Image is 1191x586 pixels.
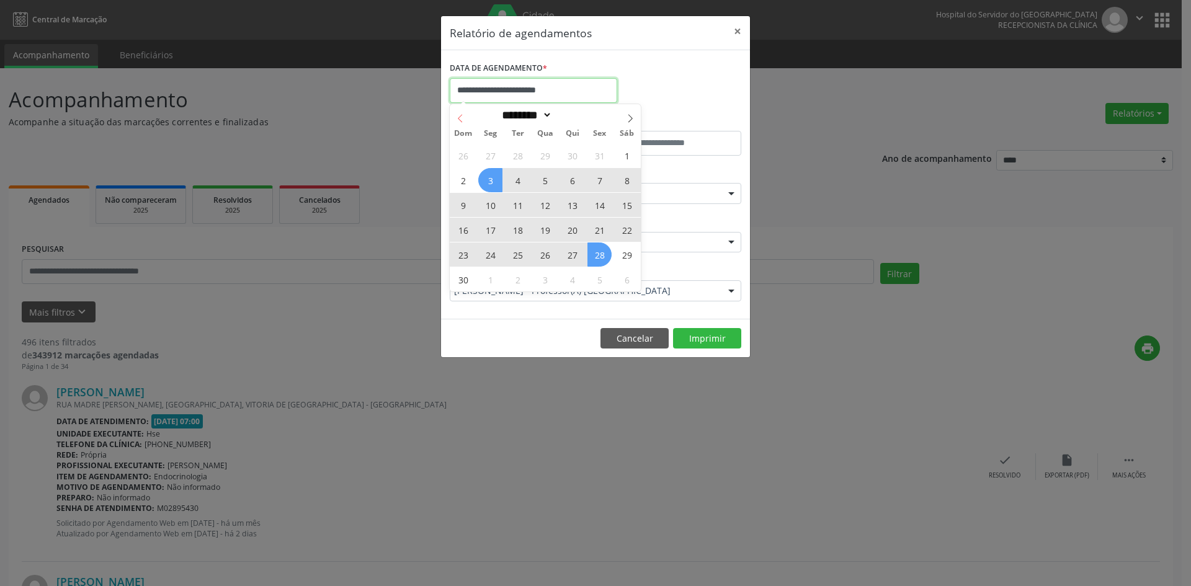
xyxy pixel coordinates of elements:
span: Novembro 19, 2025 [533,218,557,242]
span: Sáb [613,130,641,138]
span: Novembro 2, 2025 [451,168,475,192]
span: Novembro 6, 2025 [560,168,584,192]
span: Novembro 29, 2025 [615,242,639,267]
span: Dezembro 1, 2025 [478,267,502,291]
span: Novembro 8, 2025 [615,168,639,192]
button: Imprimir [673,328,741,349]
span: Outubro 27, 2025 [478,143,502,167]
span: Outubro 28, 2025 [506,143,530,167]
span: Novembro 4, 2025 [506,168,530,192]
span: Novembro 9, 2025 [451,193,475,217]
input: Year [552,109,593,122]
span: Novembro 7, 2025 [587,168,612,192]
span: Outubro 26, 2025 [451,143,475,167]
span: Novembro 26, 2025 [533,242,557,267]
span: Dezembro 3, 2025 [533,267,557,291]
span: Dezembro 6, 2025 [615,267,639,291]
span: Novembro 14, 2025 [587,193,612,217]
span: Outubro 29, 2025 [533,143,557,167]
span: Novembro 15, 2025 [615,193,639,217]
span: Novembro 13, 2025 [560,193,584,217]
span: Novembro 22, 2025 [615,218,639,242]
span: Seg [477,130,504,138]
span: Novembro 10, 2025 [478,193,502,217]
span: Qua [532,130,559,138]
span: Novembro 23, 2025 [451,242,475,267]
span: Dezembro 2, 2025 [506,267,530,291]
span: Dezembro 4, 2025 [560,267,584,291]
span: Novembro 28, 2025 [587,242,612,267]
span: Novembro 16, 2025 [451,218,475,242]
button: Close [725,16,750,47]
span: Outubro 30, 2025 [560,143,584,167]
span: Ter [504,130,532,138]
span: Novembro 30, 2025 [451,267,475,291]
span: Novembro 17, 2025 [478,218,502,242]
span: Novembro 20, 2025 [560,218,584,242]
span: Novembro 1, 2025 [615,143,639,167]
span: Novembro 21, 2025 [587,218,612,242]
span: Novembro 5, 2025 [533,168,557,192]
span: Sex [586,130,613,138]
span: Novembro 11, 2025 [506,193,530,217]
span: Novembro 25, 2025 [506,242,530,267]
label: DATA DE AGENDAMENTO [450,59,547,78]
span: Novembro 27, 2025 [560,242,584,267]
select: Month [497,109,552,122]
span: Novembro 3, 2025 [478,168,502,192]
span: Novembro 18, 2025 [506,218,530,242]
h5: Relatório de agendamentos [450,25,592,41]
span: Dezembro 5, 2025 [587,267,612,291]
button: Cancelar [600,328,669,349]
span: Dom [450,130,477,138]
span: Novembro 24, 2025 [478,242,502,267]
label: ATÉ [599,112,741,131]
span: Outubro 31, 2025 [587,143,612,167]
span: Qui [559,130,586,138]
span: Novembro 12, 2025 [533,193,557,217]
